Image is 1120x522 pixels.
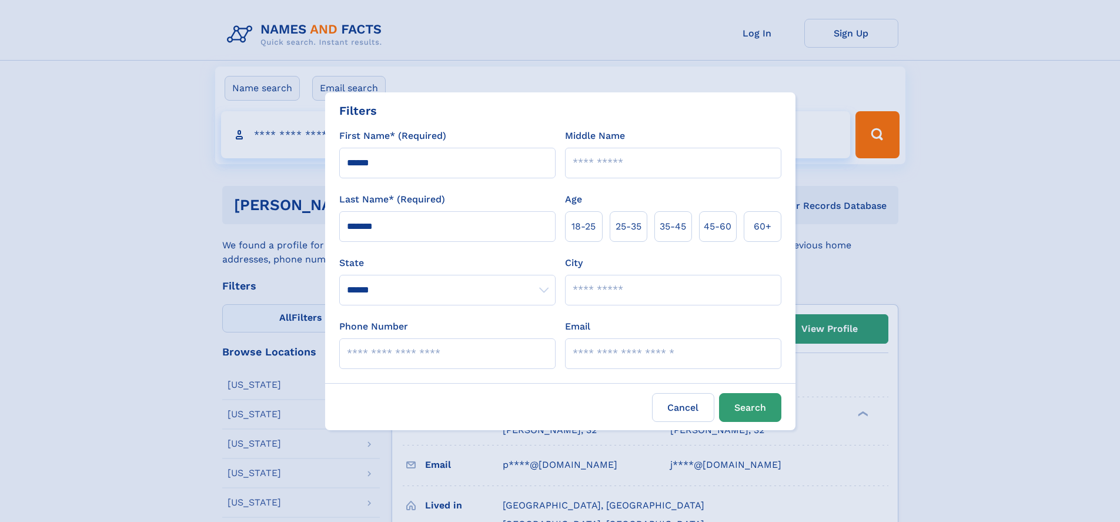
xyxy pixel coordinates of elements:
[339,256,556,270] label: State
[339,192,445,207] label: Last Name* (Required)
[339,320,408,334] label: Phone Number
[565,320,590,334] label: Email
[719,393,781,422] button: Search
[565,129,625,143] label: Middle Name
[660,220,686,234] span: 35‑45
[704,220,731,234] span: 45‑60
[565,192,582,207] label: Age
[754,220,771,234] span: 60+
[339,102,377,119] div: Filters
[565,256,583,270] label: City
[571,220,596,234] span: 18‑25
[616,220,641,234] span: 25‑35
[652,393,714,422] label: Cancel
[339,129,446,143] label: First Name* (Required)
